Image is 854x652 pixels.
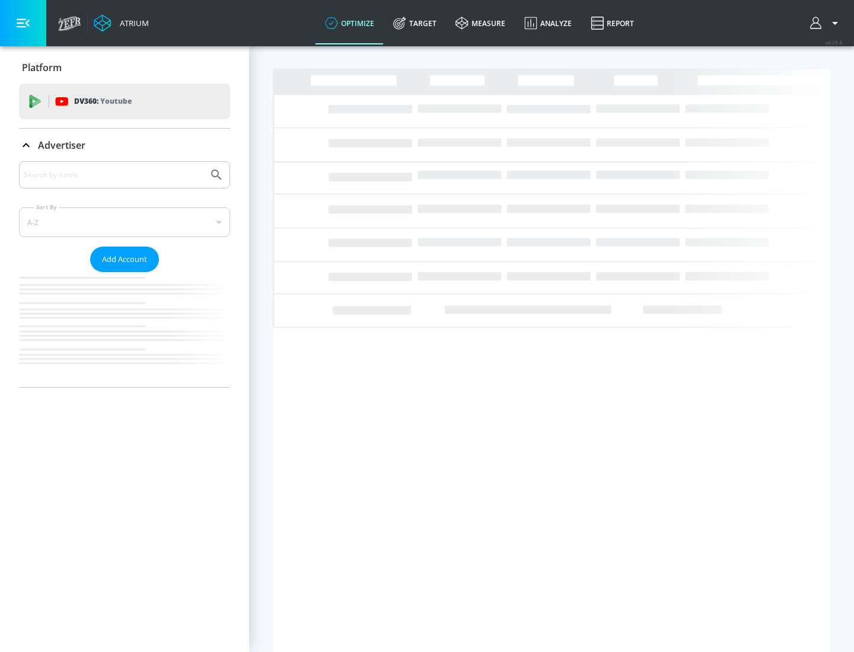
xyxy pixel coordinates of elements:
[515,2,581,44] a: Analyze
[446,2,515,44] a: measure
[100,95,132,107] p: Youtube
[90,247,159,272] button: Add Account
[38,139,85,152] p: Advertiser
[94,14,149,32] a: Atrium
[19,272,230,387] nav: list of Advertiser
[22,61,62,74] p: Platform
[826,39,842,46] span: v 4.25.4
[102,253,147,266] span: Add Account
[24,167,203,183] input: Search by name
[19,161,230,387] div: Advertiser
[34,203,59,211] label: Sort By
[384,2,446,44] a: Target
[115,18,149,28] div: Atrium
[74,95,132,108] p: DV360:
[19,51,230,84] div: Platform
[316,2,384,44] a: optimize
[581,2,643,44] a: Report
[19,129,230,162] div: Advertiser
[19,207,230,237] div: A-Z
[19,84,230,119] div: DV360: Youtube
